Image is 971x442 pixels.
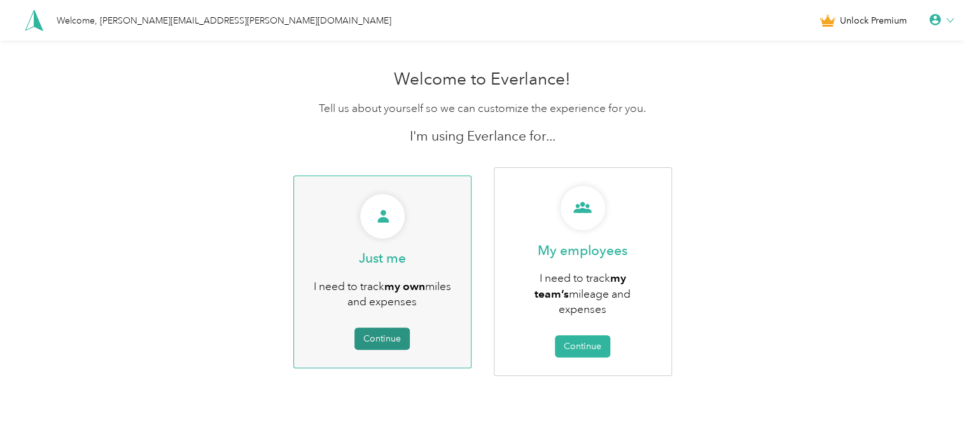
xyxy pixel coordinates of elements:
[354,328,410,350] button: Continue
[314,279,451,309] span: I need to track miles and expenses
[534,271,631,316] span: I need to track mileage and expenses
[840,14,907,27] span: Unlock Premium
[555,335,610,357] button: Continue
[538,242,627,259] p: My employees
[241,100,723,116] p: Tell us about yourself so we can customize the experience for you.
[57,14,391,27] div: Welcome, [PERSON_NAME][EMAIL_ADDRESS][PERSON_NAME][DOMAIN_NAME]
[359,249,406,267] p: Just me
[534,271,626,300] b: my team’s
[384,279,425,293] b: my own
[241,69,723,90] h1: Welcome to Everlance!
[241,127,723,145] p: I'm using Everlance for...
[900,371,971,442] iframe: Everlance-gr Chat Button Frame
